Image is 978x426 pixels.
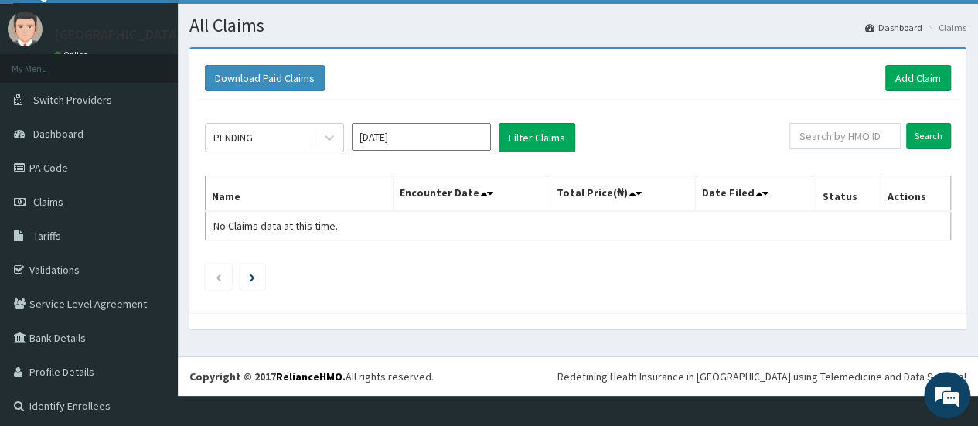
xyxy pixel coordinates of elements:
[33,195,63,209] span: Claims
[80,87,260,107] div: Chat with us now
[29,77,63,116] img: d_794563401_company_1708531726252_794563401
[695,176,816,212] th: Date Filed
[8,271,295,325] textarea: Type your message and hit 'Enter'
[393,176,550,212] th: Encounter Date
[906,123,951,149] input: Search
[205,65,325,91] button: Download Paid Claims
[189,370,346,383] strong: Copyright © 2017 .
[254,8,291,45] div: Minimize live chat window
[33,127,83,141] span: Dashboard
[550,176,695,212] th: Total Price(₦)
[250,270,255,284] a: Next page
[54,28,182,42] p: [GEOGRAPHIC_DATA]
[499,123,575,152] button: Filter Claims
[8,12,43,46] img: User Image
[206,176,394,212] th: Name
[189,15,966,36] h1: All Claims
[178,356,978,396] footer: All rights reserved.
[276,370,342,383] a: RelianceHMO
[865,21,922,34] a: Dashboard
[33,93,112,107] span: Switch Providers
[816,176,881,212] th: Status
[924,21,966,34] li: Claims
[215,270,222,284] a: Previous page
[54,49,91,60] a: Online
[90,119,213,275] span: We're online!
[33,229,61,243] span: Tariffs
[557,369,966,384] div: Redefining Heath Insurance in [GEOGRAPHIC_DATA] using Telemedicine and Data Science!
[789,123,901,149] input: Search by HMO ID
[881,176,951,212] th: Actions
[213,130,253,145] div: PENDING
[213,219,338,233] span: No Claims data at this time.
[885,65,951,91] a: Add Claim
[352,123,491,151] input: Select Month and Year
